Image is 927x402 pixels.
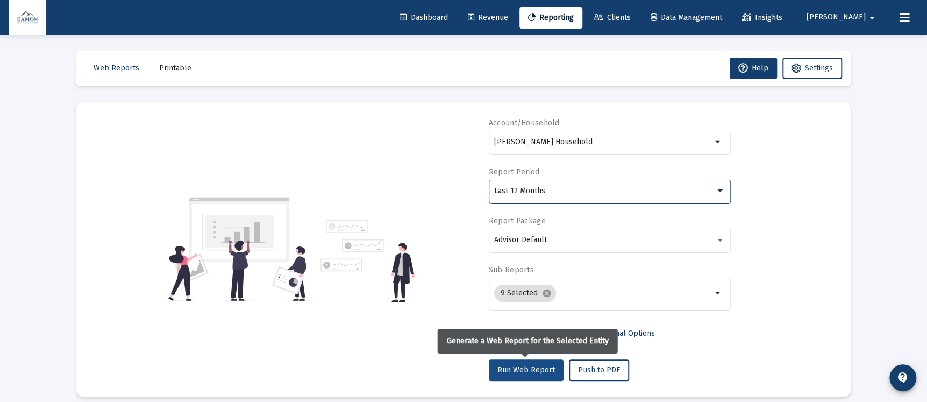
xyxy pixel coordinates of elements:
[494,186,545,195] span: Last 12 Months
[896,371,909,384] mat-icon: contact_support
[151,58,200,79] button: Printable
[159,64,191,73] span: Printable
[489,216,546,225] label: Report Package
[166,196,314,302] img: reporting
[320,220,415,302] img: reporting-alt
[712,136,725,149] mat-icon: arrow_drop_down
[578,365,620,375] span: Push to PDF
[651,13,722,22] span: Data Management
[494,283,712,304] mat-chip-list: Selection
[391,7,457,29] a: Dashboard
[742,13,782,22] span: Insights
[738,64,768,73] span: Help
[494,285,556,302] mat-chip: 9 Selected
[712,287,725,300] mat-icon: arrow_drop_down
[585,7,639,29] a: Clients
[489,167,540,177] label: Report Period
[497,365,555,375] span: Run Web Report
[519,7,582,29] a: Reporting
[17,7,38,29] img: Dashboard
[459,7,517,29] a: Revenue
[569,359,629,381] button: Push to PDF
[642,7,731,29] a: Data Management
[489,359,564,381] button: Run Web Report
[866,7,879,29] mat-icon: arrow_drop_down
[542,288,552,298] mat-icon: cancel
[794,6,892,28] button: [PERSON_NAME]
[730,58,777,79] button: Help
[807,13,866,22] span: [PERSON_NAME]
[733,7,791,29] a: Insights
[94,64,139,73] span: Web Reports
[528,13,574,22] span: Reporting
[489,265,534,274] label: Sub Reports
[805,64,833,73] span: Settings
[594,13,631,22] span: Clients
[468,13,508,22] span: Revenue
[85,58,148,79] button: Web Reports
[494,235,547,244] span: Advisor Default
[592,329,655,338] span: Additional Options
[782,58,842,79] button: Settings
[497,329,572,338] span: Select Custom Period
[489,118,560,128] label: Account/Household
[400,13,448,22] span: Dashboard
[494,138,712,146] input: Search or select an account or household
